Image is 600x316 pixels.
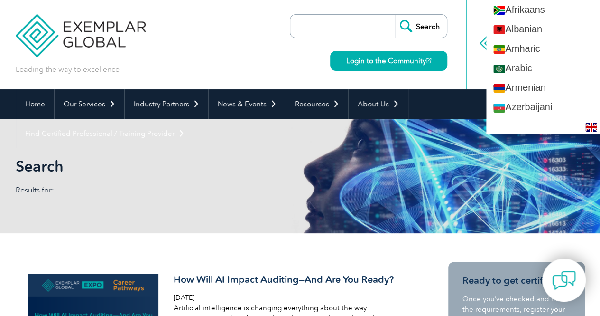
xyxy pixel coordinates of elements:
[493,65,505,74] img: ar
[395,15,447,38] input: Search
[493,6,505,15] img: af
[55,89,124,119] a: Our Services
[16,157,380,175] h1: Search
[486,58,600,78] a: Arabic
[174,294,194,302] span: [DATE]
[16,185,300,195] p: Results for:
[486,19,600,39] a: Albanian
[16,119,194,148] a: Find Certified Professional / Training Provider
[486,97,600,117] a: Azerbaijani
[286,89,348,119] a: Resources
[493,104,505,113] img: az
[16,64,120,75] p: Leading the way to excellence
[174,274,398,286] h3: How Will AI Impact Auditing—And Are You Ready?
[426,58,431,63] img: open_square.png
[486,78,600,97] a: Armenian
[493,25,505,34] img: sq
[462,275,571,287] h3: Ready to get certified?
[16,89,54,119] a: Home
[486,117,600,137] a: Basque
[209,89,286,119] a: News & Events
[349,89,408,119] a: About Us
[486,39,600,58] a: Amharic
[330,51,447,71] a: Login to the Community
[552,268,576,292] img: contact-chat.png
[125,89,208,119] a: Industry Partners
[493,84,505,93] img: hy
[493,45,505,54] img: am
[585,123,597,132] img: en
